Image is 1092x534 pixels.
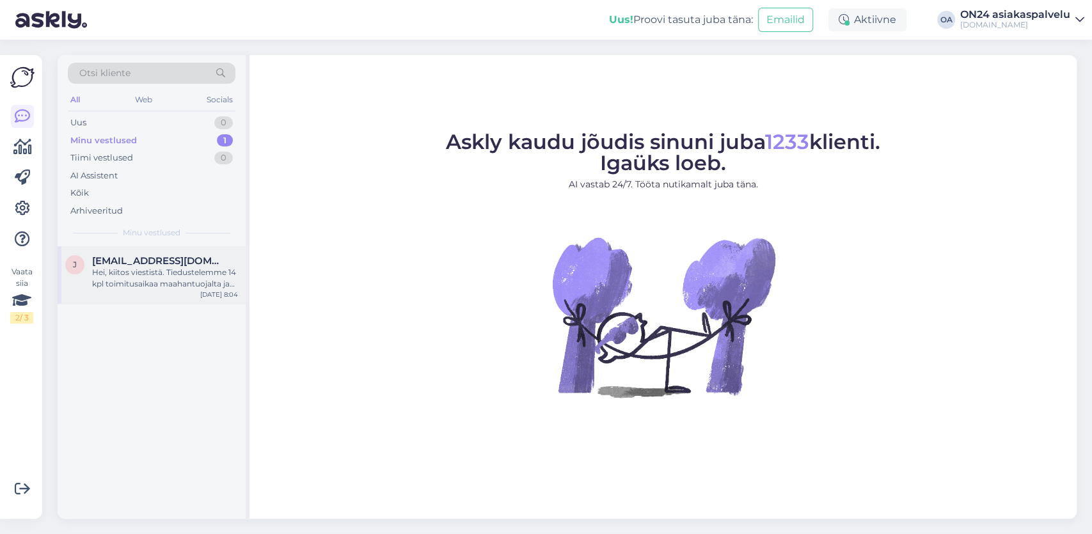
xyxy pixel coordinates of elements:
[828,8,906,31] div: Aktiivne
[92,255,225,267] span: jussi.nyman2@gmail.com
[204,91,235,108] div: Socials
[70,116,86,129] div: Uus
[79,67,131,80] span: Otsi kliente
[200,290,238,299] div: [DATE] 8:04
[70,205,123,217] div: Arhiveeritud
[214,116,233,129] div: 0
[70,134,137,147] div: Minu vestlused
[70,169,118,182] div: AI Assistent
[123,227,180,239] span: Minu vestlused
[214,152,233,164] div: 0
[217,134,233,147] div: 1
[73,260,77,269] span: j
[937,11,955,29] div: OA
[548,201,779,432] img: No Chat active
[70,187,89,200] div: Kõik
[70,152,133,164] div: Tiimi vestlused
[960,20,1070,30] div: [DOMAIN_NAME]
[132,91,155,108] div: Web
[609,13,633,26] b: Uus!
[10,65,35,90] img: Askly Logo
[68,91,83,108] div: All
[10,266,33,324] div: Vaata siia
[960,10,1084,30] a: ON24 asiakaspalvelu[DOMAIN_NAME]
[765,129,809,154] span: 1233
[92,267,238,290] div: Hei, kiitos viestistä. Tiedustelemme 14 kpl toimitusaikaa maahantuojalta ja vastaamme sinulle mah...
[609,12,753,27] div: Proovi tasuta juba täna:
[446,129,880,175] span: Askly kaudu jõudis sinuni juba klienti. Igaüks loeb.
[446,178,880,191] p: AI vastab 24/7. Tööta nutikamalt juba täna.
[758,8,813,32] button: Emailid
[960,10,1070,20] div: ON24 asiakaspalvelu
[10,312,33,324] div: 2 / 3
